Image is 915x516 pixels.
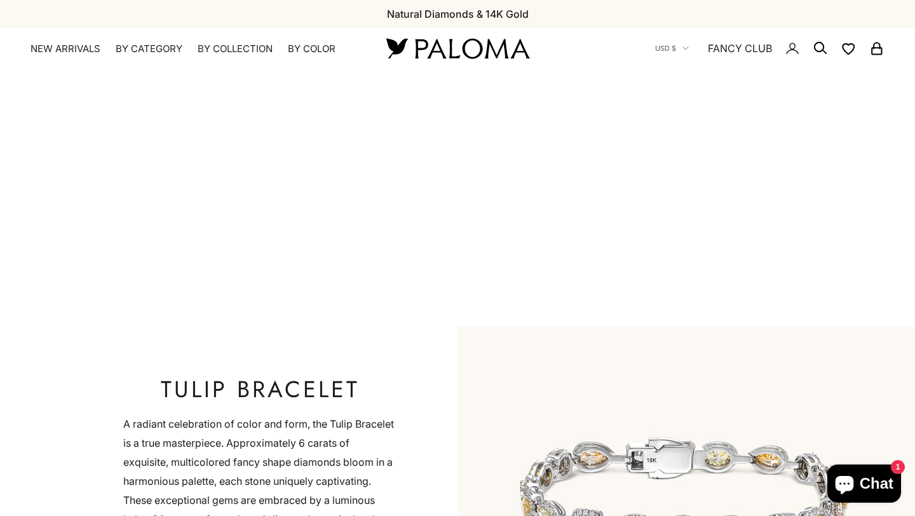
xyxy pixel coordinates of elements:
[655,43,676,54] span: USD $
[198,43,273,55] summary: By Collection
[387,6,529,22] p: Natural Diamonds & 14K Gold
[123,376,396,402] h2: Tulip Bracelet
[823,465,905,506] inbox-online-store-chat: Shopify online store chat
[116,43,182,55] summary: By Category
[708,40,772,57] a: FANCY CLUB
[655,28,884,69] nav: Secondary navigation
[288,43,335,55] summary: By Color
[655,43,689,54] button: USD $
[30,43,100,55] a: NEW ARRIVALS
[30,43,356,55] nav: Primary navigation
